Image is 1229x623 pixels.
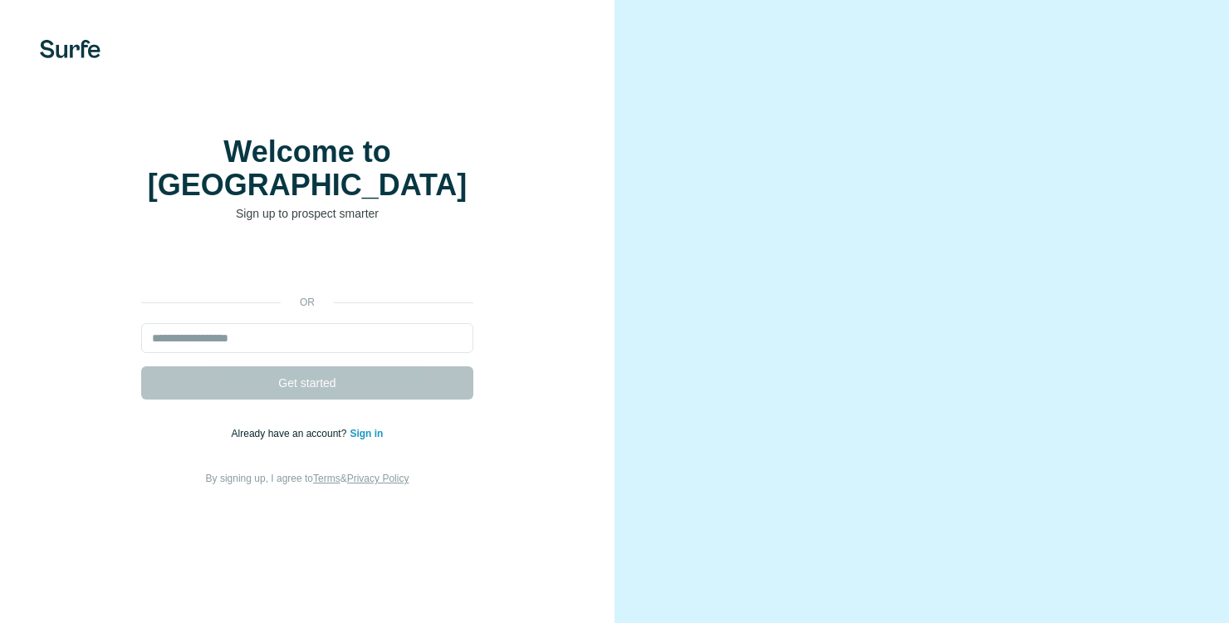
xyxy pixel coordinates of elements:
h1: Welcome to [GEOGRAPHIC_DATA] [141,135,473,202]
p: Sign up to prospect smarter [141,205,473,222]
a: Sign in [350,428,383,439]
span: Already have an account? [232,428,350,439]
span: By signing up, I agree to & [206,473,409,484]
a: Terms [313,473,340,484]
p: or [281,295,334,310]
a: Privacy Policy [347,473,409,484]
iframe: Sign in with Google Button [133,247,482,283]
img: Surfe's logo [40,40,100,58]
